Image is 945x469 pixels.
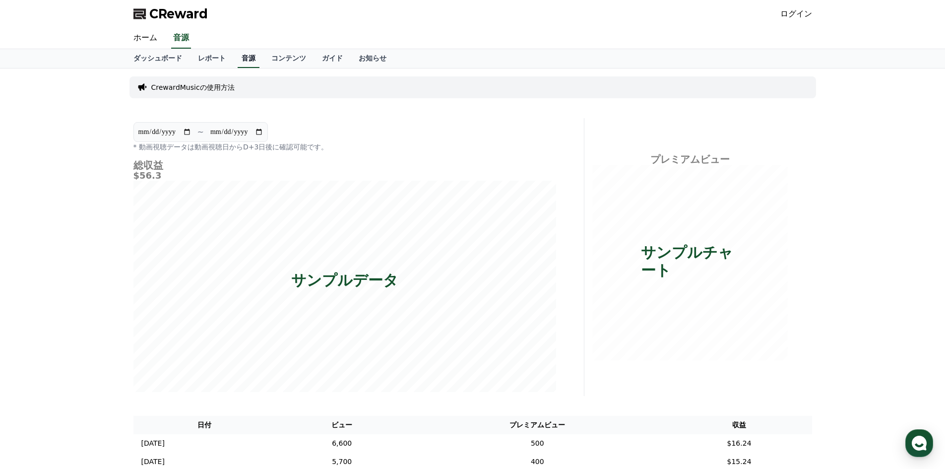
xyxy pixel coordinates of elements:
h5: $56.3 [133,171,556,181]
p: サンプルチャート [641,243,739,279]
h4: 総収益 [133,160,556,171]
th: プレミアムビュー [408,416,667,434]
p: [DATE] [141,457,165,467]
p: [DATE] [141,438,165,449]
a: CReward [133,6,208,22]
span: CReward [149,6,208,22]
a: 音源 [238,49,259,68]
th: 日付 [133,416,276,434]
a: ホーム [126,28,165,49]
td: $16.24 [667,434,812,453]
td: 6,600 [275,434,408,453]
p: ~ [197,126,204,138]
a: Messages [65,315,128,339]
span: Messages [82,330,112,338]
a: 音源 [171,28,191,49]
a: CrewardMusicの使用方法 [151,82,235,92]
th: ビュー [275,416,408,434]
a: ダッシュボード [126,49,190,68]
a: ガイド [314,49,351,68]
p: サンプルデータ [291,271,398,289]
a: コンテンツ [263,49,314,68]
a: ログイン [780,8,812,20]
span: Settings [147,330,171,337]
a: Settings [128,315,190,339]
a: レポート [190,49,234,68]
h4: プレミアムビュー [592,154,788,165]
td: 500 [408,434,667,453]
a: お知らせ [351,49,394,68]
th: 収益 [667,416,812,434]
a: Home [3,315,65,339]
p: * 動画視聴データは動画視聴日からD+3日後に確認可能です。 [133,142,556,152]
span: Home [25,330,43,337]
